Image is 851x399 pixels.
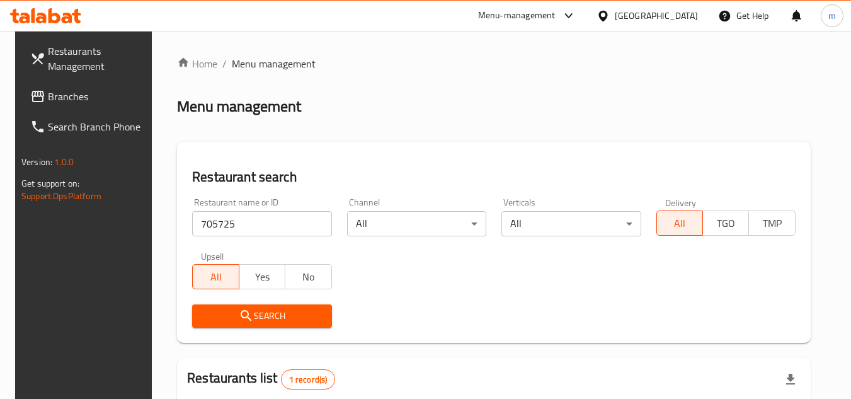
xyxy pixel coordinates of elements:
a: Support.OpsPlatform [21,188,101,204]
div: Export file [775,364,806,395]
button: No [285,264,331,289]
span: Search Branch Phone [48,119,147,134]
span: 1.0.0 [54,154,74,170]
a: Search Branch Phone [20,112,157,142]
h2: Menu management [177,96,301,117]
a: Home [177,56,217,71]
span: 1 record(s) [282,374,335,386]
span: Menu management [232,56,316,71]
span: TMP [754,214,790,233]
span: TGO [708,214,744,233]
button: TGO [702,211,749,236]
a: Branches [20,81,157,112]
span: All [662,214,698,233]
li: / [222,56,227,71]
span: Restaurants Management [48,43,147,74]
h2: Restaurants list [187,369,335,390]
span: Yes [244,268,280,286]
button: TMP [748,211,795,236]
span: m [828,9,836,23]
div: All [501,211,641,236]
span: Version: [21,154,52,170]
span: No [290,268,326,286]
label: Upsell [201,252,224,260]
span: Branches [48,89,147,104]
h2: Restaurant search [192,168,796,187]
span: Get support on: [21,175,79,192]
a: Restaurants Management [20,36,157,81]
button: Yes [239,264,285,289]
button: All [192,264,239,289]
input: Search for restaurant name or ID.. [192,211,331,236]
span: All [198,268,234,286]
div: [GEOGRAPHIC_DATA] [615,9,698,23]
button: Search [192,304,331,328]
div: Menu-management [478,8,556,23]
label: Delivery [665,198,697,207]
nav: breadcrumb [177,56,811,71]
div: Total records count [281,369,336,390]
span: Search [202,308,321,324]
div: All [347,211,486,236]
button: All [656,211,703,236]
